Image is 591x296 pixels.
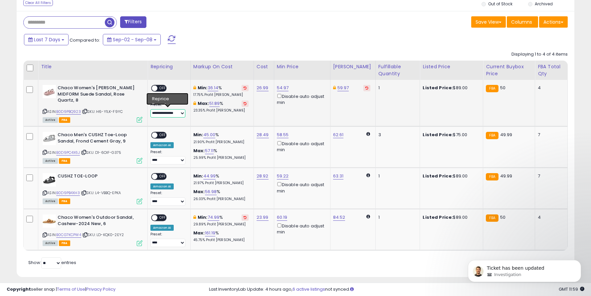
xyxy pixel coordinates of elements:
b: Chaco Women's Outdoor Sandal, Cashew-2024 New, 6 [58,214,138,228]
div: Amazon AI [150,225,174,231]
span: | SKU: D1-6OIF-G375 [81,150,121,155]
span: FBA [59,240,70,246]
span: Show: entries [28,259,76,266]
strong: Copyright [7,286,31,292]
a: Privacy Policy [86,286,115,292]
a: 23.99 [257,214,269,221]
div: 4 [538,85,562,91]
i: Revert to store-level Min Markup [244,86,247,90]
span: FBA [59,198,70,204]
label: Archived [535,1,553,7]
p: 45.75% Profit [PERSON_NAME] [193,238,249,242]
button: Sep-02 - Sep-08 [103,34,161,45]
p: 23.35% Profit [PERSON_NAME] [193,108,249,113]
div: 1 [378,214,415,220]
p: 21.90% Profit [PERSON_NAME] [193,140,249,145]
a: 45.00 [203,132,216,138]
a: 54.97 [277,85,289,91]
i: This overrides the store level Dynamic Max Price for this listing [333,86,336,90]
img: 41S8pai9b5L._SL40_.jpg [43,173,56,186]
small: FBA [486,173,498,180]
small: FBA [486,214,498,222]
a: 59.97 [337,85,349,91]
b: CUSHZ TOE-LOOP [58,173,138,181]
span: Columns [511,19,532,25]
div: Preset: [150,191,185,206]
a: 63.31 [333,173,344,179]
button: Last 7 Days [24,34,69,45]
span: All listings currently available for purchase on Amazon [43,117,58,123]
div: 7 [538,132,562,138]
button: Actions [539,16,568,28]
small: FBA [486,132,498,139]
div: Disable auto adjust min [277,140,325,153]
div: Disable auto adjust min [277,181,325,194]
div: 4 [538,214,562,220]
a: 58.55 [277,132,289,138]
span: Last 7 Days [34,36,60,43]
div: 1 [378,173,415,179]
div: % [193,189,249,201]
b: Chaco Women's [PERSON_NAME] MIDFORM Suede Sandal, Rose Quartz, 8 [58,85,138,105]
a: 36.14 [208,85,219,91]
div: Amazon AI [150,183,174,189]
a: 57.11 [205,148,214,154]
span: All listings currently available for purchase on Amazon [43,198,58,204]
button: Save View [471,16,506,28]
span: | SKU: L4-VBBQ-EPKA [81,190,121,195]
iframe: Intercom notifications message [458,246,591,293]
span: Compared to: [70,37,100,43]
span: OFF [157,215,168,221]
b: Min: [193,173,203,179]
div: % [193,148,249,160]
div: Min Price [277,63,327,70]
b: Min: [198,214,208,220]
div: Last InventoryLab Update: 4 hours ago, not synced. [209,286,584,293]
b: Listed Price: [423,85,453,91]
a: 62.61 [333,132,344,138]
div: % [193,230,249,242]
div: Amazon AI [150,142,174,148]
img: 312nI4CfC0L._SL40_.jpg [43,85,56,98]
div: [PERSON_NAME] [333,63,373,70]
p: 26.03% Profit [PERSON_NAME] [193,197,249,201]
div: % [193,101,249,113]
a: B0D9PC4X6J [56,150,80,155]
div: $89.00 [423,85,478,91]
i: Revert to store-level Max Markup [244,102,247,105]
div: 7 [538,173,562,179]
b: Min: [193,132,203,138]
div: ASIN: [43,173,142,203]
div: $75.00 [423,132,478,138]
a: 28.92 [257,173,269,179]
b: Min: [198,85,208,91]
div: seller snap | | [7,286,115,293]
div: $89.00 [423,173,478,179]
i: This overrides the store level min markup for this listing [193,86,196,90]
span: 50 [500,214,505,220]
p: 29.89% Profit [PERSON_NAME] [193,222,249,227]
span: FBA [59,158,70,164]
a: 161.19 [205,230,216,236]
b: Max: [198,100,209,107]
a: 44.99 [203,173,216,179]
span: All listings currently available for purchase on Amazon [43,240,58,246]
i: This overrides the store level max markup for this listing [193,101,196,106]
a: 51.89 [209,100,220,107]
span: 50 [500,85,505,91]
div: $89.00 [423,214,478,220]
a: B0D9PB4XH3 [56,190,80,196]
b: Max: [193,188,205,195]
div: Preset: [150,103,185,118]
span: FBA [59,117,70,123]
div: ASIN: [43,132,142,163]
div: % [193,132,249,144]
span: | SKU: H6-Y1LK-F9YC [82,109,123,114]
b: Max: [193,230,205,236]
div: Displaying 1 to 4 of 4 items [511,51,568,58]
span: OFF [157,86,168,91]
img: 41dn-CvRk1L._SL40_.jpg [43,132,56,145]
